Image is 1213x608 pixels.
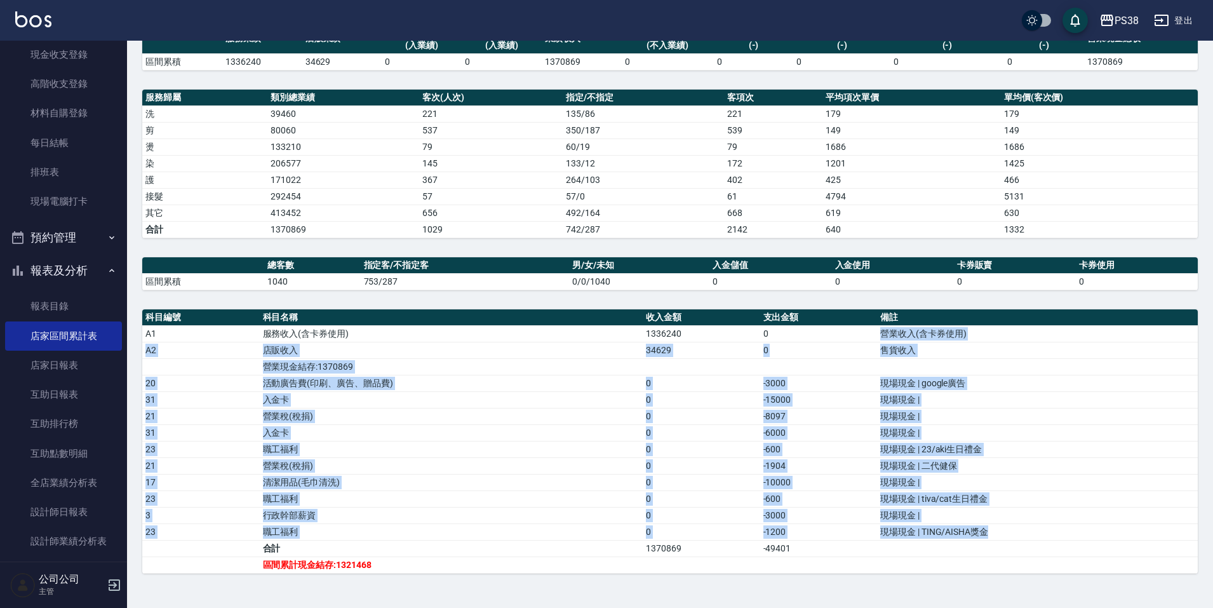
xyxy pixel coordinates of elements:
[643,524,760,540] td: 0
[760,408,878,424] td: -8097
[5,254,122,287] button: 報表及分析
[260,375,643,391] td: 活動廣告費(印刷、廣告、贈品費)
[419,221,563,238] td: 1029
[569,273,709,290] td: 0/0/1040
[724,221,822,238] td: 2142
[5,557,122,586] a: 設計師業績月報表
[760,424,878,441] td: -6000
[724,138,822,155] td: 79
[796,39,887,52] div: (-)
[142,188,267,205] td: 接髮
[714,53,794,70] td: 0
[563,172,724,188] td: 264 / 103
[39,573,104,586] h5: 公司公司
[142,441,260,457] td: 23
[5,380,122,409] a: 互助日報表
[142,138,267,155] td: 燙
[142,375,260,391] td: 20
[760,540,878,557] td: -49401
[822,155,1001,172] td: 1201
[822,205,1001,221] td: 619
[361,257,570,274] th: 指定客/不指定客
[622,53,714,70] td: 0
[142,507,260,524] td: 3
[142,221,267,238] td: 合計
[142,257,1198,290] table: a dense table
[563,205,724,221] td: 492 / 164
[643,540,760,557] td: 1370869
[724,205,822,221] td: 668
[1094,8,1144,34] button: PS38
[5,128,122,158] a: 每日結帳
[793,53,890,70] td: 0
[877,325,1198,342] td: 營業收入(含卡券使用)
[5,98,122,128] a: 材料自購登錄
[222,53,302,70] td: 1336240
[5,187,122,216] a: 現場電腦打卡
[419,122,563,138] td: 537
[760,524,878,540] td: -1200
[267,188,419,205] td: 292454
[760,375,878,391] td: -3000
[832,257,954,274] th: 入金使用
[5,221,122,254] button: 預約管理
[419,90,563,106] th: 客次(人次)
[5,69,122,98] a: 高階收支登錄
[5,292,122,321] a: 報表目錄
[563,138,724,155] td: 60 / 19
[877,441,1198,457] td: 現場現金 | 23/aki生日禮金
[643,342,760,358] td: 34629
[760,507,878,524] td: -3000
[419,205,563,221] td: 656
[465,39,539,52] div: (入業績)
[419,155,563,172] td: 145
[563,155,724,172] td: 133 / 12
[260,408,643,424] td: 營業稅(稅捐)
[760,325,878,342] td: 0
[724,155,822,172] td: 172
[142,490,260,507] td: 23
[1149,9,1198,32] button: 登出
[142,273,264,290] td: 區間累積
[832,273,954,290] td: 0
[260,457,643,474] td: 營業稅(稅捐)
[643,441,760,457] td: 0
[1001,122,1198,138] td: 149
[260,524,643,540] td: 職工福利
[643,325,760,342] td: 1336240
[142,155,267,172] td: 染
[822,105,1001,122] td: 179
[267,205,419,221] td: 413452
[142,53,222,70] td: 區間累積
[643,490,760,507] td: 0
[142,408,260,424] td: 21
[1001,172,1198,188] td: 466
[419,172,563,188] td: 367
[724,105,822,122] td: 221
[822,138,1001,155] td: 1686
[267,90,419,106] th: 類別總業績
[724,122,822,138] td: 539
[5,158,122,187] a: 排班表
[267,172,419,188] td: 171022
[267,221,419,238] td: 1370869
[260,424,643,441] td: 入金卡
[877,309,1198,326] th: 備註
[954,257,1076,274] th: 卡券販賣
[1001,205,1198,221] td: 630
[822,221,1001,238] td: 640
[724,172,822,188] td: 402
[643,474,760,490] td: 0
[419,188,563,205] td: 57
[1007,39,1081,52] div: (-)
[142,474,260,490] td: 17
[260,474,643,490] td: 清潔用品(毛巾清洗)
[1115,13,1139,29] div: PS38
[1004,53,1084,70] td: 0
[877,457,1198,474] td: 現場現金 | 二代健保
[563,188,724,205] td: 57 / 0
[1001,138,1198,155] td: 1686
[142,24,1198,71] table: a dense table
[142,424,260,441] td: 31
[10,572,36,598] img: Person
